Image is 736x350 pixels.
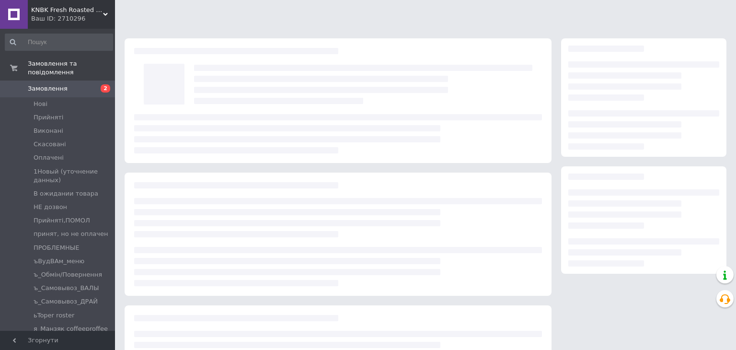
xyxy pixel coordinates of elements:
[34,153,64,162] span: Оплачені
[5,34,113,51] input: Пошук
[31,14,115,23] div: Ваш ID: 2710296
[34,325,108,333] span: я_Манзяк coffeeproffee
[31,6,103,14] span: KNBK Fresh Roasted Coffee & Accessories store
[34,167,112,185] span: 1Новый (уточнение данных)
[34,189,98,198] span: В ожидании товара
[34,100,47,108] span: Нові
[34,297,98,306] span: ъ_Самовывоз_ДРАЙ
[34,257,84,266] span: ъВудВАм_меню
[34,113,63,122] span: Прийняті
[28,84,68,93] span: Замовлення
[34,127,63,135] span: Виконані
[34,244,79,252] span: ПРОБЛЕМНЫЕ
[28,59,115,77] span: Замовлення та повідомлення
[34,140,66,149] span: Скасовані
[34,270,102,279] span: ъ_Обмін/Повернення
[34,230,108,238] span: принят, но не оплачен
[34,311,74,320] span: ьToper roster
[34,203,67,211] span: НЕ дозвон
[34,284,99,292] span: ъ_Самовывоз_ВАЛЫ
[101,84,110,93] span: 2
[34,216,90,225] span: Прийняті,ПОМОЛ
